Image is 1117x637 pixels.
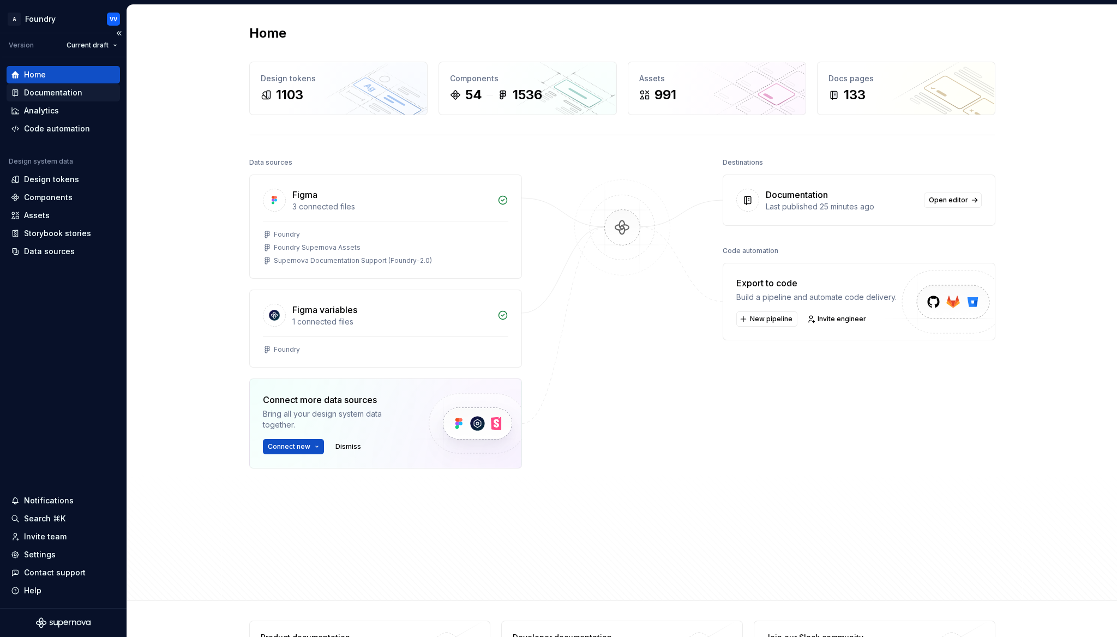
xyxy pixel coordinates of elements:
[24,192,73,203] div: Components
[24,69,46,80] div: Home
[111,26,127,41] button: Collapse sidebar
[7,120,120,137] a: Code automation
[25,14,56,25] div: Foundry
[7,102,120,119] a: Analytics
[7,546,120,563] a: Settings
[24,567,86,578] div: Contact support
[7,84,120,101] a: Documentation
[628,62,806,115] a: Assets991
[24,513,65,524] div: Search ⌘K
[513,86,542,104] div: 1536
[804,311,871,327] a: Invite engineer
[249,290,522,368] a: Figma variables1 connected filesFoundry
[723,155,763,170] div: Destinations
[7,66,120,83] a: Home
[439,62,617,115] a: Components541536
[7,510,120,527] button: Search ⌘K
[2,7,124,31] button: AFoundryVV
[7,243,120,260] a: Data sources
[450,73,605,84] div: Components
[929,196,968,205] span: Open editor
[276,86,303,104] div: 1103
[249,155,292,170] div: Data sources
[268,442,310,451] span: Connect new
[62,38,122,53] button: Current draft
[736,277,897,290] div: Export to code
[7,225,120,242] a: Storybook stories
[9,157,73,166] div: Design system data
[274,230,300,239] div: Foundry
[274,256,432,265] div: Supernova Documentation Support (Foundry-2.0)
[261,73,416,84] div: Design tokens
[24,87,82,98] div: Documentation
[292,316,491,327] div: 1 connected files
[274,243,361,252] div: Foundry Supernova Assets
[263,393,410,406] div: Connect more data sources
[292,201,491,212] div: 3 connected files
[7,189,120,206] a: Components
[723,243,778,259] div: Code automation
[67,41,109,50] span: Current draft
[924,193,982,208] a: Open editor
[818,315,866,323] span: Invite engineer
[8,13,21,26] div: A
[7,528,120,545] a: Invite team
[331,439,366,454] button: Dismiss
[828,73,984,84] div: Docs pages
[24,174,79,185] div: Design tokens
[24,105,59,116] div: Analytics
[292,188,317,201] div: Figma
[249,62,428,115] a: Design tokens1103
[24,210,50,221] div: Assets
[24,123,90,134] div: Code automation
[249,25,286,42] h2: Home
[654,86,676,104] div: 991
[24,549,56,560] div: Settings
[274,345,300,354] div: Foundry
[110,15,117,23] div: VV
[766,188,828,201] div: Documentation
[24,495,74,506] div: Notifications
[249,175,522,279] a: Figma3 connected filesFoundryFoundry Supernova AssetsSupernova Documentation Support (Foundry-2.0)
[7,492,120,509] button: Notifications
[24,228,91,239] div: Storybook stories
[24,531,67,542] div: Invite team
[263,439,324,454] button: Connect new
[7,171,120,188] a: Design tokens
[750,315,792,323] span: New pipeline
[263,408,410,430] div: Bring all your design system data together.
[844,86,866,104] div: 133
[766,201,917,212] div: Last published 25 minutes ago
[36,617,91,628] svg: Supernova Logo
[335,442,361,451] span: Dismiss
[639,73,795,84] div: Assets
[465,86,482,104] div: 54
[292,303,357,316] div: Figma variables
[736,311,797,327] button: New pipeline
[24,585,41,596] div: Help
[24,246,75,257] div: Data sources
[736,292,897,303] div: Build a pipeline and automate code delivery.
[9,41,34,50] div: Version
[817,62,995,115] a: Docs pages133
[7,564,120,581] button: Contact support
[7,207,120,224] a: Assets
[7,582,120,599] button: Help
